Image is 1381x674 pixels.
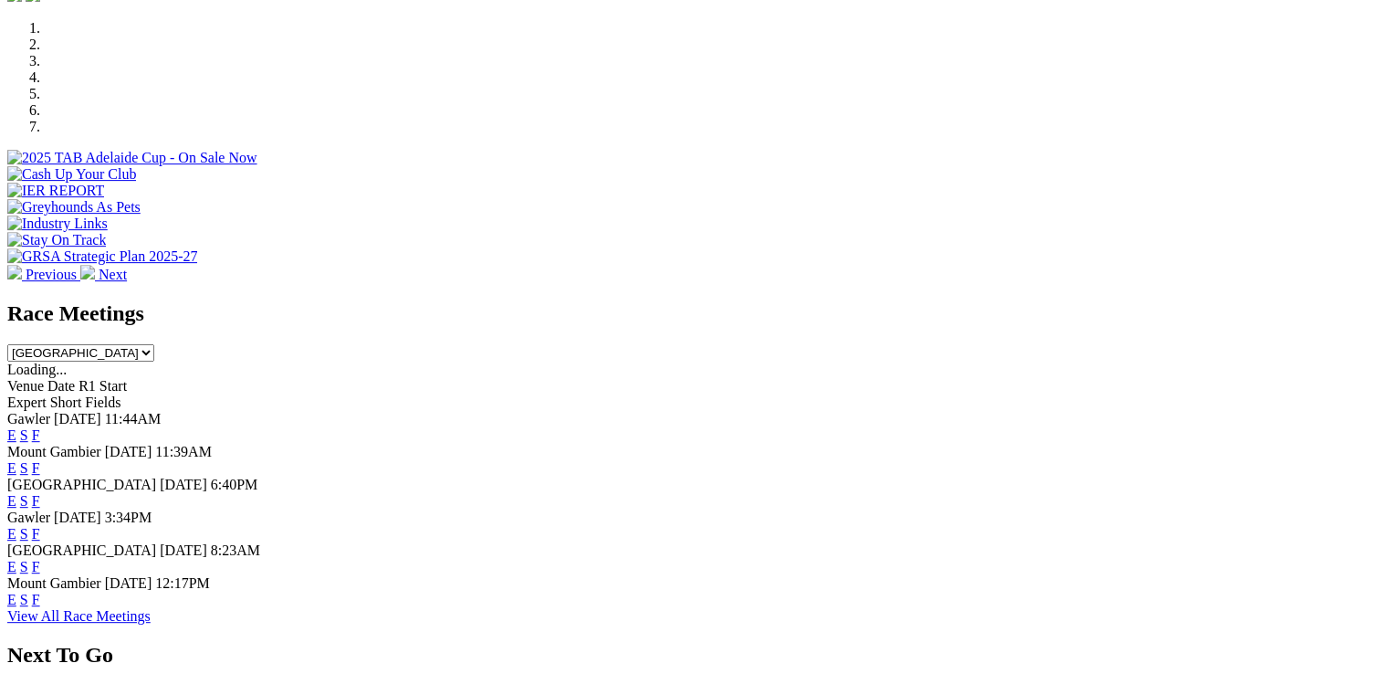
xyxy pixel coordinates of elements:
[105,575,152,591] span: [DATE]
[32,526,40,542] a: F
[54,411,101,427] span: [DATE]
[7,395,47,410] span: Expert
[20,493,28,509] a: S
[54,510,101,525] span: [DATE]
[105,510,152,525] span: 3:34PM
[20,460,28,476] a: S
[78,378,127,394] span: R1 Start
[155,575,210,591] span: 12:17PM
[7,526,16,542] a: E
[20,559,28,574] a: S
[7,411,50,427] span: Gawler
[7,592,16,607] a: E
[7,477,156,492] span: [GEOGRAPHIC_DATA]
[32,559,40,574] a: F
[99,267,127,282] span: Next
[7,510,50,525] span: Gawler
[20,427,28,443] a: S
[7,542,156,558] span: [GEOGRAPHIC_DATA]
[32,460,40,476] a: F
[50,395,82,410] span: Short
[85,395,120,410] span: Fields
[32,427,40,443] a: F
[7,199,141,216] img: Greyhounds As Pets
[211,477,258,492] span: 6:40PM
[20,526,28,542] a: S
[32,493,40,509] a: F
[26,267,77,282] span: Previous
[7,301,1374,326] h2: Race Meetings
[7,378,44,394] span: Venue
[32,592,40,607] a: F
[7,267,80,282] a: Previous
[105,444,152,459] span: [DATE]
[7,643,1374,668] h2: Next To Go
[47,378,75,394] span: Date
[211,542,260,558] span: 8:23AM
[7,559,16,574] a: E
[20,592,28,607] a: S
[7,575,101,591] span: Mount Gambier
[7,166,136,183] img: Cash Up Your Club
[7,444,101,459] span: Mount Gambier
[7,265,22,279] img: chevron-left-pager-white.svg
[7,427,16,443] a: E
[7,183,104,199] img: IER REPORT
[7,362,67,377] span: Loading...
[155,444,212,459] span: 11:39AM
[105,411,162,427] span: 11:44AM
[80,265,95,279] img: chevron-right-pager-white.svg
[7,216,108,232] img: Industry Links
[7,150,257,166] img: 2025 TAB Adelaide Cup - On Sale Now
[7,460,16,476] a: E
[160,542,207,558] span: [DATE]
[7,493,16,509] a: E
[7,248,197,265] img: GRSA Strategic Plan 2025-27
[80,267,127,282] a: Next
[160,477,207,492] span: [DATE]
[7,232,106,248] img: Stay On Track
[7,608,151,624] a: View All Race Meetings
